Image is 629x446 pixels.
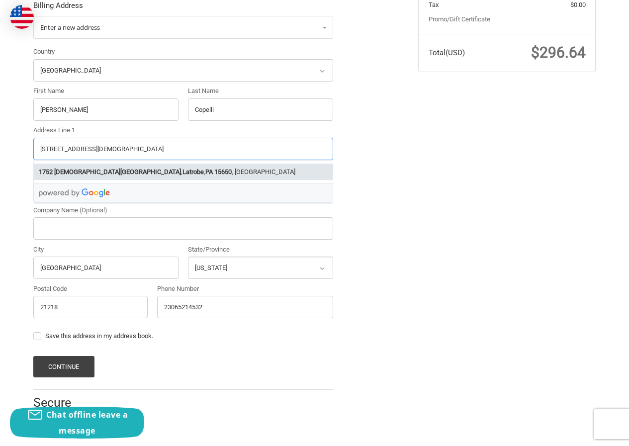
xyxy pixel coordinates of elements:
span: $0.00 [570,1,586,8]
button: Continue [33,356,94,377]
a: Promo/Gift Certificate [429,15,490,23]
strong: Latrobe [182,167,204,177]
iframe: Google Customer Reviews [547,419,629,446]
label: Postal Code [33,284,148,294]
a: Enter or select a different address [33,16,333,39]
label: Phone Number [157,284,333,294]
span: Enter a new address [40,23,100,32]
button: Chat offline leave a message [10,407,144,439]
strong: 1752 [39,167,53,177]
label: State/Province [188,245,333,255]
span: Tax [429,1,439,8]
label: Save this address in my address book. [33,332,333,340]
span: Total (USD) [429,48,465,57]
label: Company Name [33,205,333,215]
h2: Secure Payment [33,395,100,426]
img: duty and tax information for United States [10,5,34,29]
label: Last Name [188,86,333,96]
strong: PA [205,167,213,177]
li: , , , [GEOGRAPHIC_DATA] [34,164,333,180]
span: Chat offline leave a message [46,409,128,436]
label: Address Line 1 [33,125,333,135]
label: First Name [33,86,179,96]
small: (Optional) [80,206,107,214]
span: $296.64 [531,44,586,61]
strong: 15650 [214,167,232,177]
label: Country [33,47,333,57]
strong: [DEMOGRAPHIC_DATA][GEOGRAPHIC_DATA] [54,167,181,177]
label: City [33,245,179,255]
